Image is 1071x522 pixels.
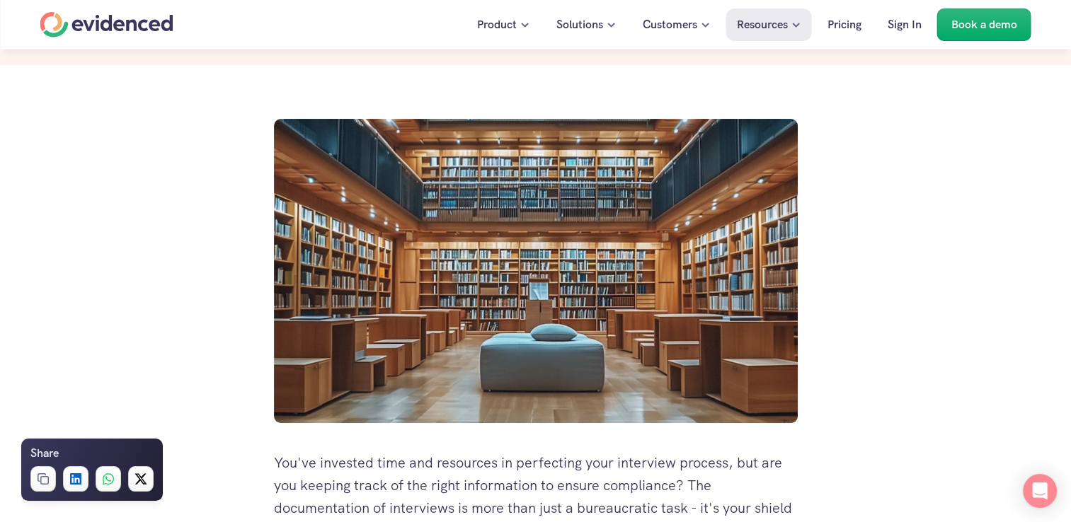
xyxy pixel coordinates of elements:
[888,16,922,34] p: Sign In
[937,8,1031,41] a: Book a demo
[556,16,603,34] p: Solutions
[817,8,872,41] a: Pricing
[40,12,173,37] a: Home
[30,444,59,463] h6: Share
[1023,474,1057,508] div: Open Intercom Messenger
[827,16,861,34] p: Pricing
[274,119,798,423] img: Modern wood panelled library with rows of books on shelves and sofa in the middle
[643,16,697,34] p: Customers
[737,16,788,34] p: Resources
[877,8,932,41] a: Sign In
[477,16,517,34] p: Product
[951,16,1017,34] p: Book a demo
